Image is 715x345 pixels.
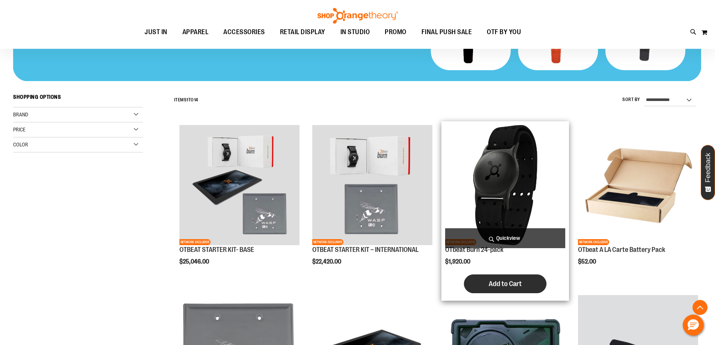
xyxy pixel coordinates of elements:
[223,24,265,41] span: ACCESSORIES
[280,24,325,41] span: RETAIL DISPLAY
[312,258,342,265] span: $22,420.00
[578,125,698,246] a: Product image for OTbeat A LA Carte Battery PackNETWORK EXCLUSIVE
[578,258,597,265] span: $52.00
[272,24,333,41] a: RETAIL DISPLAY
[187,97,188,102] span: 1
[445,125,565,246] a: OTbeat Burn 24-packNETWORK EXCLUSIVE
[414,24,480,41] a: FINAL PUSH SALE
[179,239,211,245] span: NETWORK EXCLUSIVE
[316,8,399,24] img: Shop Orangetheory
[578,239,609,245] span: NETWORK EXCLUSIVE
[312,125,432,246] a: OTBEAT STARTER KIT – INTERNATIONALNETWORK EXCLUSIVE
[385,24,406,41] span: PROMO
[175,24,216,41] a: APPAREL
[333,24,378,41] a: IN STUDIO
[216,24,272,41] a: ACCESSORIES
[445,125,565,245] img: OTbeat Burn 24-pack
[377,24,414,41] a: PROMO
[13,142,28,148] span: Color
[701,145,715,200] button: Feedback - Show survey
[179,125,300,245] img: OTBEAT STARTER KIT- BASE
[312,125,432,245] img: OTBEAT STARTER KIT – INTERNATIONAL
[194,97,198,102] span: 14
[441,121,569,301] div: product
[13,111,28,118] span: Brand
[13,127,26,133] span: Price
[421,24,472,41] span: FINAL PUSH SALE
[340,24,370,41] span: IN STUDIO
[479,24,528,41] a: OTF BY YOU
[574,121,702,284] div: product
[174,94,198,106] h2: Items to
[179,258,210,265] span: $25,046.00
[13,90,143,107] strong: Shopping Options
[622,96,640,103] label: Sort By
[182,24,209,41] span: APPAREL
[176,121,303,284] div: product
[445,258,471,265] span: $1,920.00
[683,315,704,336] button: Hello, have a question? Let’s chat.
[489,280,522,288] span: Add to Cart
[704,153,712,182] span: Feedback
[487,24,521,41] span: OTF BY YOU
[312,239,343,245] span: NETWORK EXCLUSIVE
[309,121,436,284] div: product
[692,300,707,315] button: Back To Top
[179,125,300,246] a: OTBEAT STARTER KIT- BASENETWORK EXCLUSIVE
[137,24,175,41] a: JUST IN
[445,246,503,253] a: OTbeat Burn 24-pack
[445,228,565,248] a: Quickview
[179,246,254,253] a: OTBEAT STARTER KIT- BASE
[145,24,167,41] span: JUST IN
[578,246,665,253] a: OTbeat A LA Carte Battery Pack
[464,274,546,293] button: Add to Cart
[312,246,418,253] a: OTBEAT STARTER KIT – INTERNATIONAL
[578,125,698,245] img: Product image for OTbeat A LA Carte Battery Pack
